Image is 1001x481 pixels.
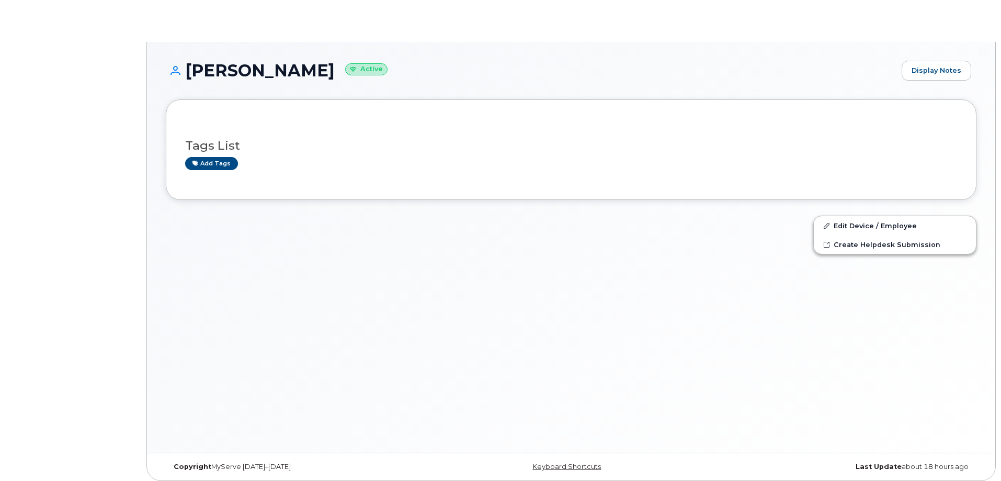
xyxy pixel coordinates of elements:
a: Add tags [185,157,238,170]
strong: Last Update [856,463,902,471]
div: about 18 hours ago [706,463,976,471]
h3: Tags List [185,139,957,152]
div: MyServe [DATE]–[DATE] [166,463,436,471]
a: Display Notes [902,61,971,81]
a: Create Helpdesk Submission [814,235,976,254]
small: Active [345,63,388,75]
a: Edit Device / Employee [814,216,976,235]
strong: Copyright [174,463,211,471]
h1: [PERSON_NAME] [166,61,896,80]
a: Keyboard Shortcuts [532,463,601,471]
